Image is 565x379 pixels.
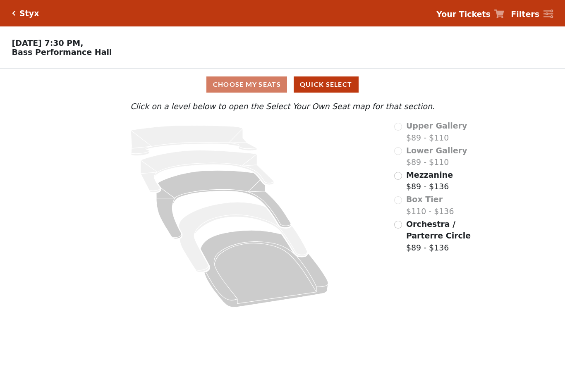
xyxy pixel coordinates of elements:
path: Upper Gallery - Seats Available: 0 [131,126,257,156]
path: Orchestra / Parterre Circle - Seats Available: 54 [201,230,328,307]
label: $89 - $110 [406,120,467,143]
label: $89 - $110 [406,145,467,168]
span: Box Tier [406,195,443,204]
span: Orchestra / Parterre Circle [406,219,471,241]
strong: Your Tickets [436,10,491,19]
label: $89 - $136 [406,218,488,254]
a: Click here to go back to filters [12,10,16,16]
span: Lower Gallery [406,146,467,155]
label: $110 - $136 [406,193,454,217]
label: $89 - $136 [406,169,453,193]
a: Filters [511,8,553,20]
a: Your Tickets [436,8,504,20]
p: Click on a level below to open the Select Your Own Seat map for that section. [77,100,488,112]
strong: Filters [511,10,539,19]
h5: Styx [19,9,39,18]
button: Quick Select [294,76,359,93]
span: Upper Gallery [406,121,467,130]
span: Mezzanine [406,170,453,179]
